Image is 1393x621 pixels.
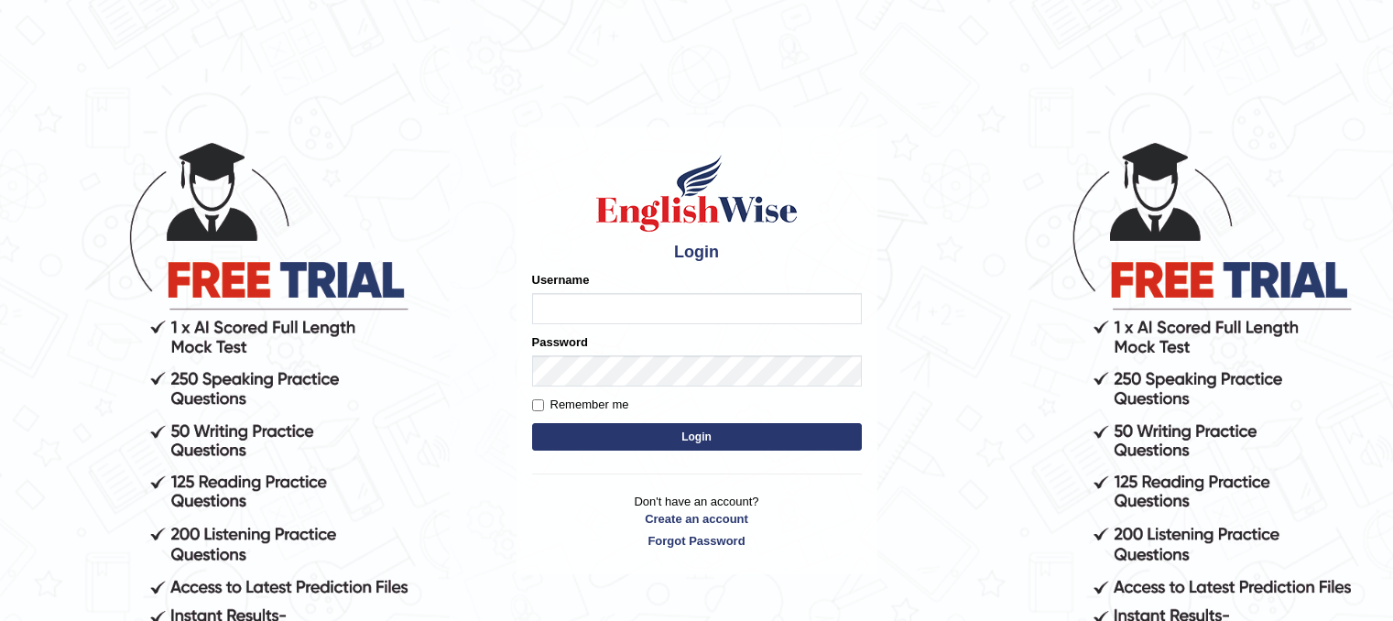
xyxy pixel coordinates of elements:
label: Username [532,271,590,289]
button: Login [532,423,862,451]
h4: Login [532,244,862,262]
input: Remember me [532,399,544,411]
label: Password [532,333,588,351]
a: Create an account [532,510,862,528]
label: Remember me [532,396,629,414]
p: Don't have an account? [532,493,862,550]
a: Forgot Password [532,532,862,550]
img: Logo of English Wise sign in for intelligent practice with AI [593,152,801,234]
